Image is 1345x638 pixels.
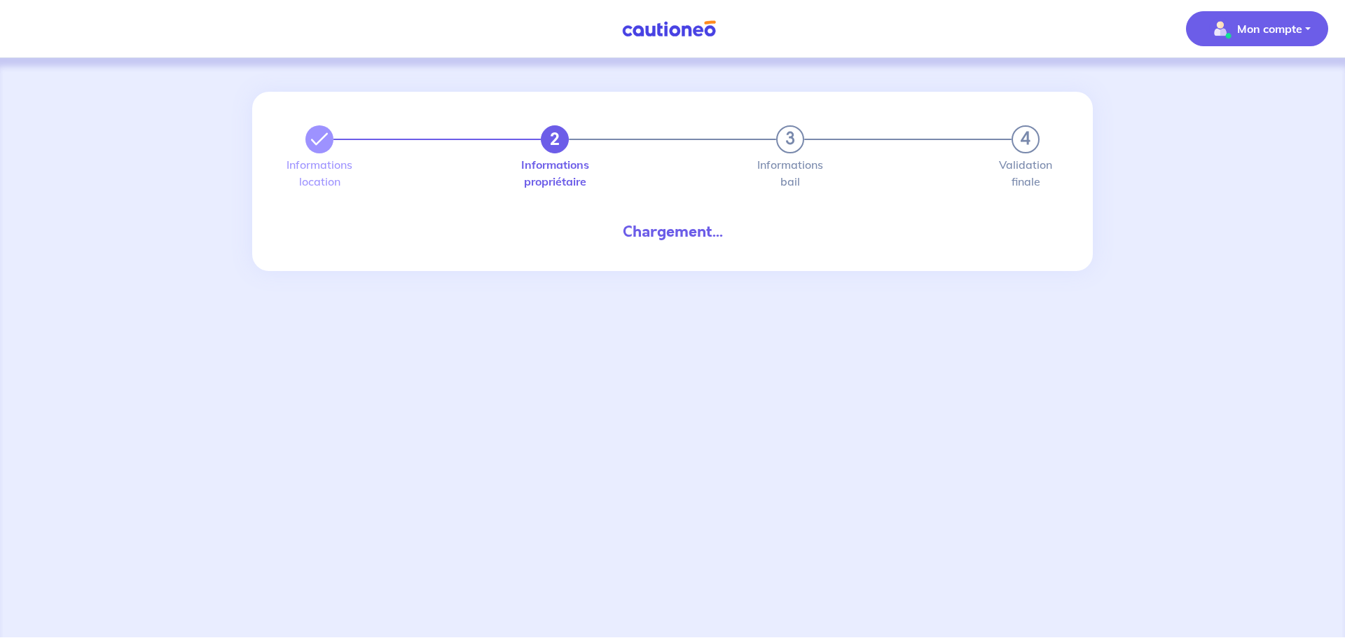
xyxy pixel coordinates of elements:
[294,221,1051,243] div: Chargement...
[1209,18,1232,40] img: illu_account_valid_menu.svg
[541,159,569,187] label: Informations propriétaire
[1012,159,1040,187] label: Validation finale
[305,159,333,187] label: Informations location
[1186,11,1328,46] button: illu_account_valid_menu.svgMon compte
[616,20,722,38] img: Cautioneo
[776,159,804,187] label: Informations bail
[541,125,569,153] button: 2
[1237,20,1302,37] p: Mon compte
